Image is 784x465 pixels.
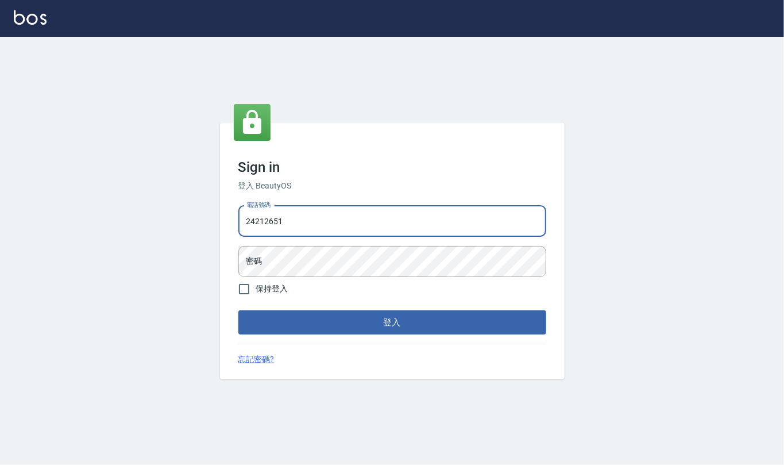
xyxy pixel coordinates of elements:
img: Logo [14,10,47,25]
h3: Sign in [238,159,546,175]
button: 登入 [238,310,546,335]
label: 電話號碼 [246,201,271,209]
span: 保持登入 [256,283,288,295]
a: 忘記密碼? [238,353,275,366]
h6: 登入 BeautyOS [238,180,546,192]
